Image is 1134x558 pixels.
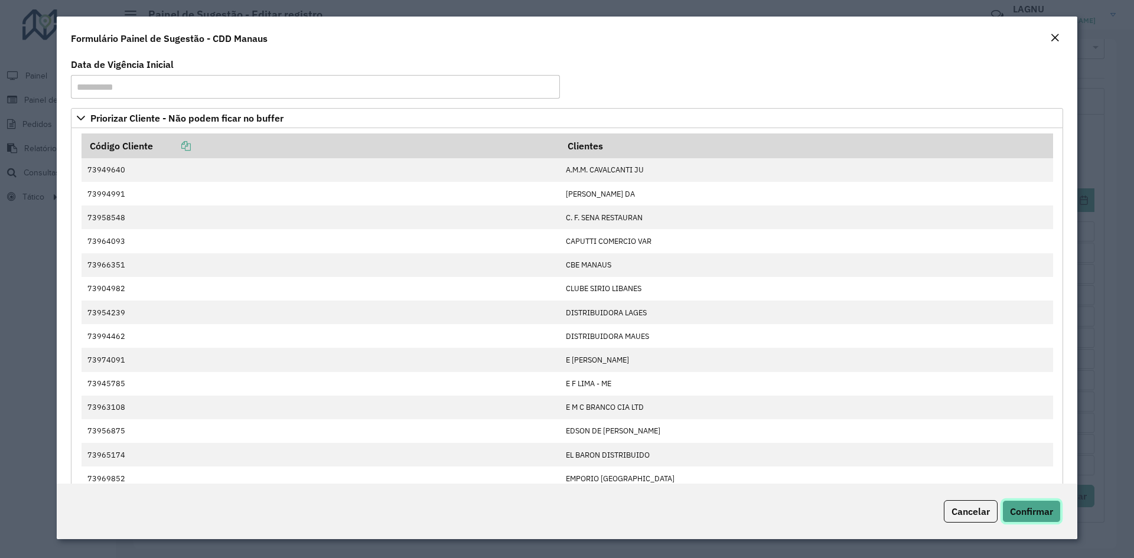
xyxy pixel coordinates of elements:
td: EL BARON DISTRIBUIDO [560,443,1053,466]
td: 73994991 [82,182,560,205]
td: [PERSON_NAME] DA [560,182,1053,205]
td: 73964093 [82,229,560,253]
td: EMPORIO [GEOGRAPHIC_DATA] [560,466,1053,490]
td: 73963108 [82,396,560,419]
span: Cancelar [951,505,990,517]
span: Priorizar Cliente - Não podem ficar no buffer [90,113,283,123]
td: E F LIMA - ME [560,372,1053,396]
a: Priorizar Cliente - Não podem ficar no buffer [71,108,1063,128]
td: CAPUTTI COMERCIO VAR [560,229,1053,253]
td: A.M.M. CAVALCANTI JU [560,158,1053,182]
td: E [PERSON_NAME] [560,348,1053,371]
td: 73974091 [82,348,560,371]
em: Fechar [1050,33,1060,43]
td: 73904982 [82,277,560,301]
td: 73956875 [82,419,560,443]
span: Confirmar [1010,505,1053,517]
label: Data de Vigência Inicial [71,57,174,71]
td: 73954239 [82,301,560,324]
td: CLUBE SIRIO LIBANES [560,277,1053,301]
button: Confirmar [1002,500,1061,523]
td: CBE MANAUS [560,253,1053,277]
th: Código Cliente [82,133,560,158]
td: EDSON DE [PERSON_NAME] [560,419,1053,443]
td: 73949640 [82,158,560,182]
td: E M C BRANCO CIA LTD [560,396,1053,419]
button: Close [1047,31,1063,46]
td: 73966351 [82,253,560,277]
button: Cancelar [944,500,998,523]
td: DISTRIBUIDORA LAGES [560,301,1053,324]
h4: Formulário Painel de Sugestão - CDD Manaus [71,31,268,45]
td: DISTRIBUIDORA MAUES [560,324,1053,348]
td: 73969852 [82,466,560,490]
td: 73994462 [82,324,560,348]
td: 73958548 [82,205,560,229]
th: Clientes [560,133,1053,158]
a: Copiar [153,140,191,152]
td: C. F. SENA RESTAURAN [560,205,1053,229]
td: 73965174 [82,443,560,466]
td: 73945785 [82,372,560,396]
